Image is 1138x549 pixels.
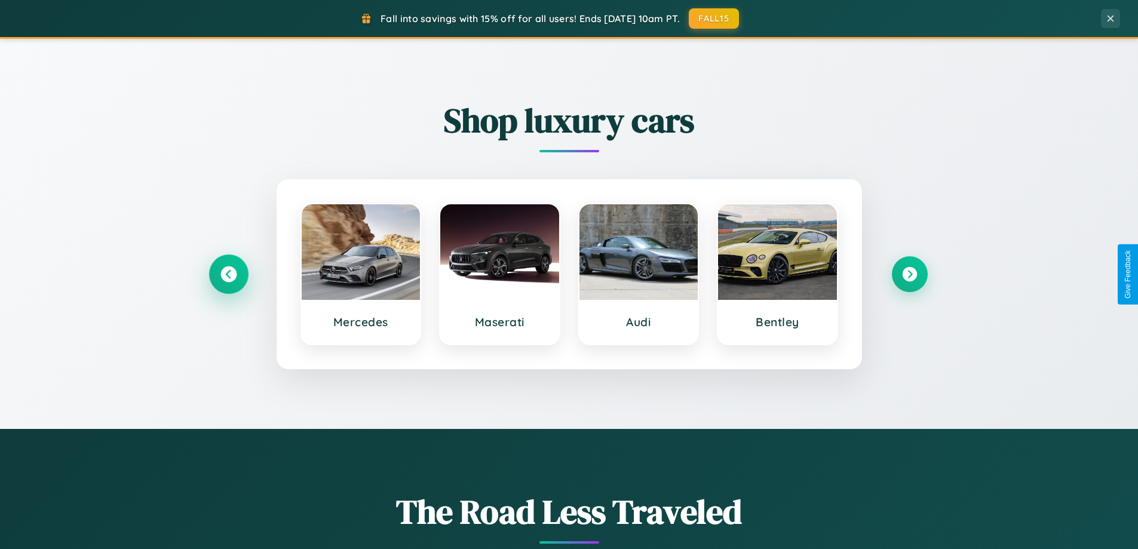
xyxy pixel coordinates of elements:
[211,97,928,143] h2: Shop luxury cars
[689,8,739,29] button: FALL15
[381,13,680,24] span: Fall into savings with 15% off for all users! Ends [DATE] 10am PT.
[1124,250,1132,299] div: Give Feedback
[211,489,928,535] h1: The Road Less Traveled
[591,315,686,329] h3: Audi
[730,315,825,329] h3: Bentley
[314,315,409,329] h3: Mercedes
[452,315,547,329] h3: Maserati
